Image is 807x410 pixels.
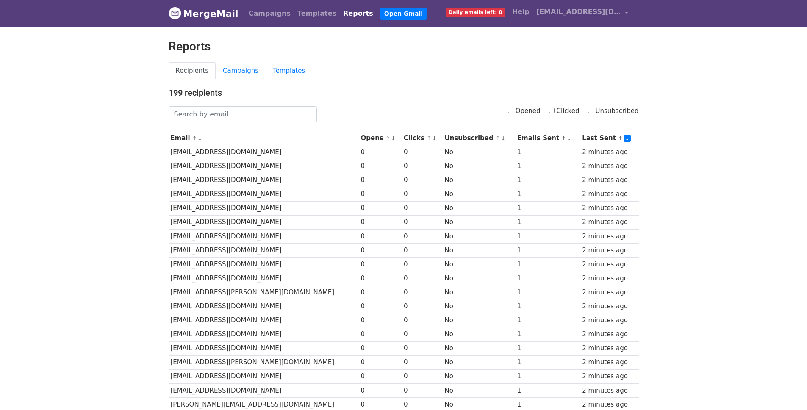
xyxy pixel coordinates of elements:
td: 2 minutes ago [580,369,638,383]
a: Templates [294,5,340,22]
td: 2 minutes ago [580,145,638,159]
td: No [443,355,515,369]
a: ↑ [561,135,566,141]
td: 1 [515,187,580,201]
td: 1 [515,229,580,243]
td: No [443,145,515,159]
a: ↓ [198,135,202,141]
td: 0 [359,369,402,383]
td: [EMAIL_ADDRESS][PERSON_NAME][DOMAIN_NAME] [169,285,359,299]
th: Unsubscribed [443,131,515,145]
td: [EMAIL_ADDRESS][DOMAIN_NAME] [169,201,359,215]
a: ↓ [391,135,396,141]
td: [EMAIL_ADDRESS][DOMAIN_NAME] [169,341,359,355]
td: 2 minutes ago [580,159,638,173]
td: 1 [515,257,580,271]
th: Email [169,131,359,145]
td: 0 [402,201,443,215]
td: No [443,383,515,397]
td: 0 [402,173,443,187]
td: [EMAIL_ADDRESS][DOMAIN_NAME] [169,369,359,383]
td: [EMAIL_ADDRESS][PERSON_NAME][DOMAIN_NAME] [169,355,359,369]
td: [EMAIL_ADDRESS][DOMAIN_NAME] [169,187,359,201]
td: 2 minutes ago [580,355,638,369]
td: 1 [515,201,580,215]
td: No [443,159,515,173]
a: ↑ [192,135,197,141]
td: No [443,257,515,271]
td: 2 minutes ago [580,243,638,257]
td: 2 minutes ago [580,299,638,313]
td: [EMAIL_ADDRESS][DOMAIN_NAME] [169,257,359,271]
td: 0 [359,299,402,313]
td: 0 [359,341,402,355]
label: Clicked [549,106,580,116]
td: No [443,187,515,201]
a: ↑ [427,135,431,141]
td: 1 [515,369,580,383]
a: ↑ [385,135,390,141]
td: [EMAIL_ADDRESS][DOMAIN_NAME] [169,271,359,285]
td: [EMAIL_ADDRESS][DOMAIN_NAME] [169,159,359,173]
td: [EMAIL_ADDRESS][DOMAIN_NAME] [169,173,359,187]
td: No [443,201,515,215]
td: 0 [359,215,402,229]
a: ↓ [432,135,437,141]
a: ↑ [496,135,500,141]
td: 0 [359,327,402,341]
span: [EMAIL_ADDRESS][DOMAIN_NAME] [536,7,621,17]
td: 2 minutes ago [580,327,638,341]
td: 2 minutes ago [580,285,638,299]
a: ↓ [567,135,571,141]
td: 2 minutes ago [580,215,638,229]
td: 0 [359,313,402,327]
td: [EMAIL_ADDRESS][DOMAIN_NAME] [169,243,359,257]
td: 2 minutes ago [580,383,638,397]
td: 0 [359,271,402,285]
a: Templates [266,62,312,80]
input: Opened [508,108,513,113]
td: 1 [515,159,580,173]
td: No [443,313,515,327]
td: 2 minutes ago [580,187,638,201]
td: 1 [515,285,580,299]
td: [EMAIL_ADDRESS][DOMAIN_NAME] [169,327,359,341]
td: 1 [515,243,580,257]
td: 0 [359,257,402,271]
a: Reports [340,5,377,22]
td: No [443,271,515,285]
a: Help [509,3,533,20]
td: 1 [515,271,580,285]
a: ↓ [624,135,631,142]
td: 0 [359,383,402,397]
th: Emails Sent [515,131,580,145]
input: Search by email... [169,106,317,122]
td: 1 [515,383,580,397]
td: 1 [515,173,580,187]
td: 0 [402,383,443,397]
th: Opens [359,131,402,145]
td: 2 minutes ago [580,313,638,327]
td: 0 [402,145,443,159]
td: No [443,243,515,257]
td: [EMAIL_ADDRESS][DOMAIN_NAME] [169,145,359,159]
td: 2 minutes ago [580,341,638,355]
td: 0 [402,369,443,383]
td: 1 [515,327,580,341]
td: 0 [402,313,443,327]
td: No [443,173,515,187]
td: 0 [402,355,443,369]
span: Daily emails left: 0 [446,8,505,17]
td: 1 [515,215,580,229]
h2: Reports [169,39,639,54]
td: 2 minutes ago [580,271,638,285]
td: 0 [359,187,402,201]
td: [EMAIL_ADDRESS][DOMAIN_NAME] [169,215,359,229]
td: 0 [402,257,443,271]
img: MergeMail logo [169,7,181,19]
th: Clicks [402,131,443,145]
td: 0 [402,271,443,285]
td: 1 [515,313,580,327]
td: No [443,285,515,299]
td: No [443,215,515,229]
